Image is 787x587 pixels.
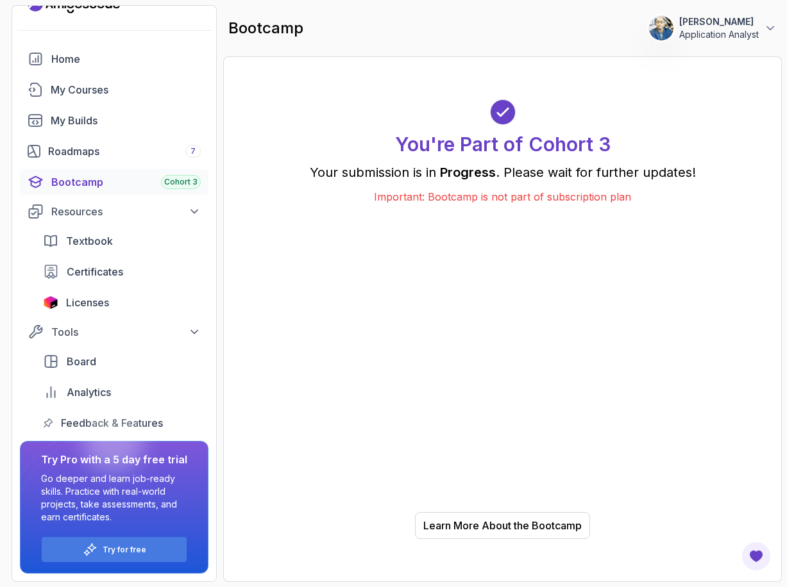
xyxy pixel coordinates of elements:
button: Open Feedback Button [741,541,772,572]
div: My Courses [51,82,201,97]
span: Cohort 3 [164,177,198,187]
p: Important: Bootcamp is not part of subscription plan [257,189,749,204]
p: Your submission is in . Please wait for further updates! [257,163,749,181]
p: Application Analyst [679,28,759,41]
a: Try for free [103,545,146,555]
button: user profile image[PERSON_NAME]Application Analyst [648,15,777,41]
a: courses [20,77,208,103]
span: Analytics [67,384,111,400]
div: Home [51,51,201,67]
div: My Builds [51,113,201,128]
a: bootcamp [20,169,208,195]
div: Tools [51,324,201,340]
span: Textbook [66,233,113,249]
button: Try for free [41,536,187,563]
button: Resources [20,200,208,223]
div: Resources [51,204,201,219]
a: certificates [35,259,208,285]
div: Learn More About the Bootcamp [423,518,582,533]
a: analytics [35,379,208,405]
div: Roadmaps [48,144,201,159]
p: Go deeper and learn job-ready skills. Practice with real-world projects, take assessments, and ea... [41,472,187,524]
span: Board [67,354,96,369]
p: [PERSON_NAME] [679,15,759,28]
a: licenses [35,290,208,315]
a: board [35,349,208,374]
span: Progress [440,165,496,180]
img: jetbrains icon [43,296,58,309]
span: Certificates [67,264,123,279]
button: Tools [20,320,208,343]
span: Feedback & Features [61,415,163,431]
a: roadmaps [20,138,208,164]
a: feedback [35,410,208,436]
a: home [20,46,208,72]
span: Licenses [66,295,109,310]
div: Bootcamp [51,174,201,190]
a: builds [20,108,208,133]
img: user profile image [649,16,673,40]
button: Learn More About the Bootcamp [415,512,590,539]
a: textbook [35,228,208,254]
span: 7 [190,146,196,156]
h2: bootcamp [228,18,303,38]
h1: You're Part of Cohort 3 [395,133,611,156]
